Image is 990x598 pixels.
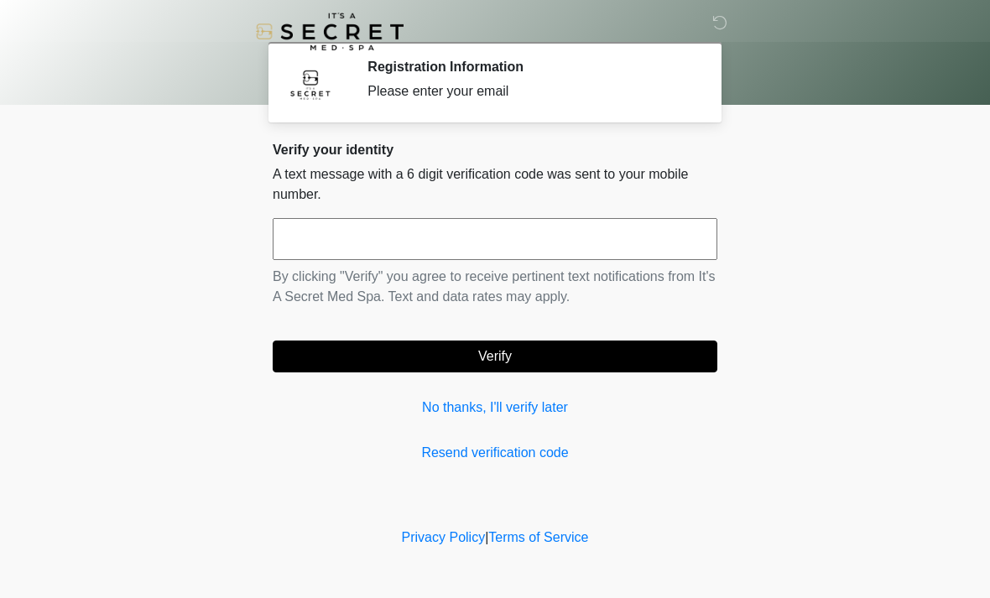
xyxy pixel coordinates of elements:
[273,164,717,205] p: A text message with a 6 digit verification code was sent to your mobile number.
[488,530,588,544] a: Terms of Service
[273,341,717,372] button: Verify
[273,398,717,418] a: No thanks, I'll verify later
[273,267,717,307] p: By clicking "Verify" you agree to receive pertinent text notifications from It's A Secret Med Spa...
[256,13,404,50] img: It's A Secret Med Spa Logo
[273,443,717,463] a: Resend verification code
[285,59,336,109] img: Agent Avatar
[273,142,717,158] h2: Verify your identity
[402,530,486,544] a: Privacy Policy
[485,530,488,544] a: |
[367,59,692,75] h2: Registration Information
[367,81,692,101] div: Please enter your email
